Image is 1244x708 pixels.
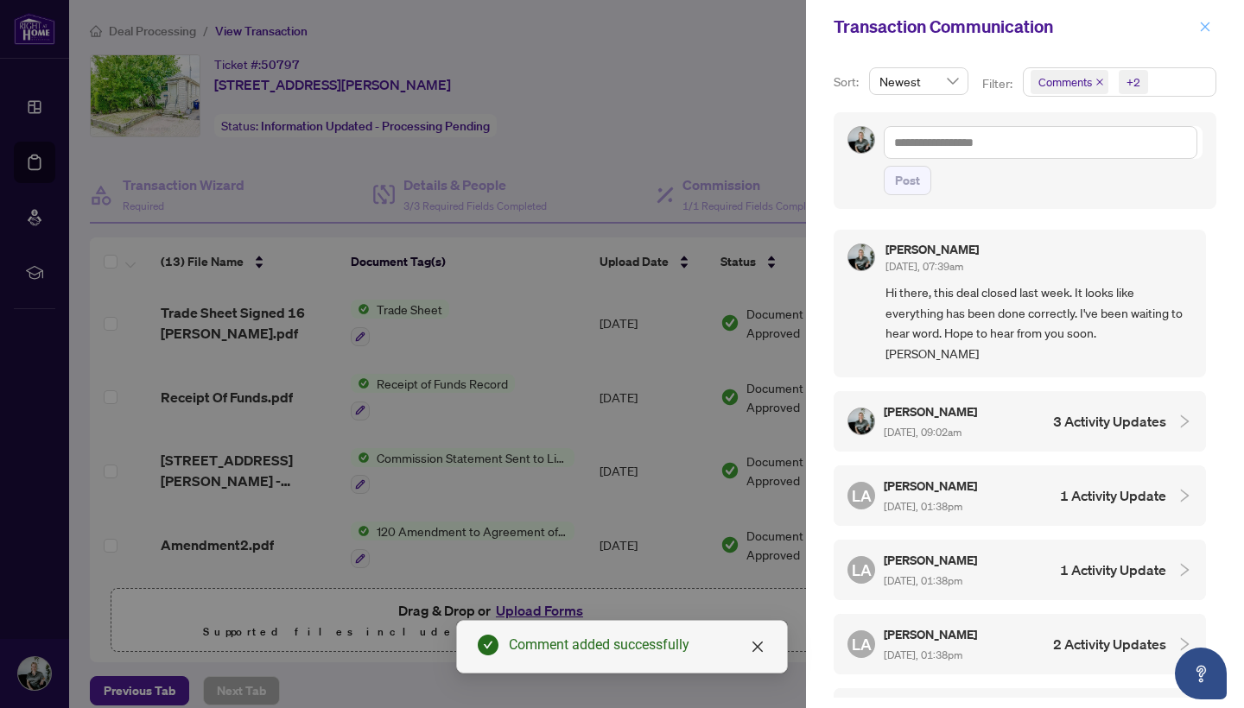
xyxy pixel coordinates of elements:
[834,391,1206,452] div: Profile Icon[PERSON_NAME] [DATE], 09:02am3 Activity Updates
[852,484,872,508] span: LA
[852,632,872,656] span: LA
[1053,634,1166,654] h4: 2 Activity Updates
[1060,485,1166,506] h4: 1 Activity Update
[1060,559,1166,580] h4: 1 Activity Update
[1199,21,1211,33] span: close
[848,408,874,434] img: Profile Icon
[848,127,874,153] img: Profile Icon
[834,614,1206,674] div: LA[PERSON_NAME] [DATE], 01:38pm2 Activity Updates
[884,166,931,195] button: Post
[884,574,962,587] span: [DATE], 01:38pm
[509,635,766,655] div: Comment added successfully
[884,476,980,496] h5: [PERSON_NAME]
[1177,488,1192,503] span: collapsed
[1095,78,1104,86] span: close
[1053,411,1166,432] h4: 3 Activity Updates
[478,635,498,655] span: check-circle
[884,426,962,439] span: [DATE], 09:02am
[879,68,958,94] span: Newest
[884,500,962,513] span: [DATE], 01:38pm
[1038,73,1092,91] span: Comments
[884,648,962,661] span: [DATE], 01:38pm
[1177,636,1192,652] span: collapsed
[885,243,979,256] h5: [PERSON_NAME]
[982,74,1015,93] p: Filter:
[834,540,1206,600] div: LA[PERSON_NAME] [DATE], 01:38pm1 Activity Update
[852,558,872,582] span: LA
[884,624,980,644] h5: [PERSON_NAME]
[748,637,767,656] a: Close
[885,260,963,273] span: [DATE], 07:39am
[1127,73,1140,91] div: +2
[834,73,862,92] p: Sort:
[885,282,1192,363] span: Hi there, this deal closed last week. It looks like everything has been done correctly. I've been...
[834,14,1194,40] div: Transaction Communication
[1177,414,1192,429] span: collapsed
[1031,70,1108,94] span: Comments
[848,244,874,270] img: Profile Icon
[834,465,1206,526] div: LA[PERSON_NAME] [DATE], 01:38pm1 Activity Update
[751,640,765,654] span: close
[1177,562,1192,578] span: collapsed
[884,401,980,421] h5: [PERSON_NAME]
[884,550,980,570] h5: [PERSON_NAME]
[1175,648,1227,699] button: Open asap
